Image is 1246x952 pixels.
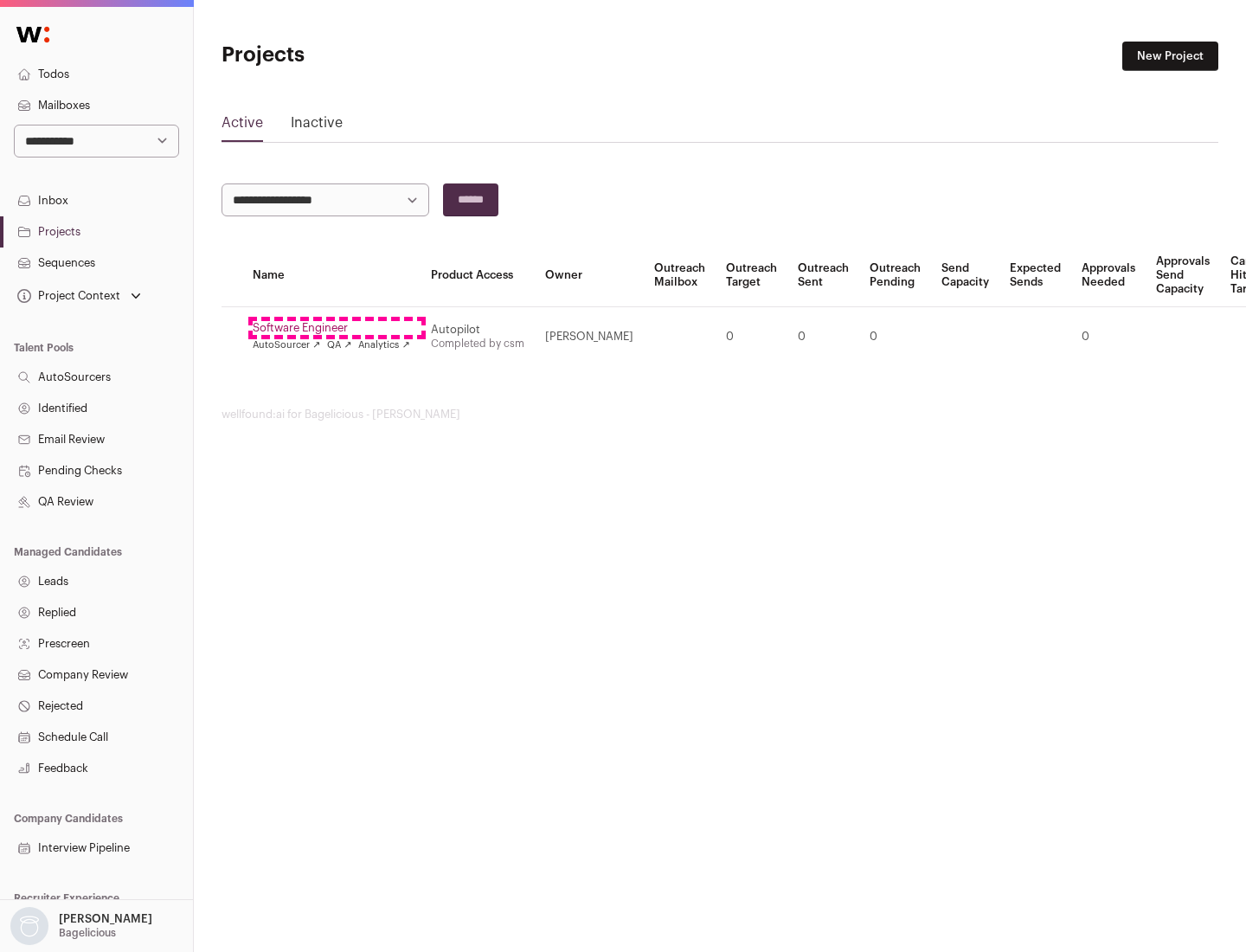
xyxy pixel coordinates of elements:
[14,284,145,308] button: Open dropdown
[999,244,1071,307] th: Expected Sends
[327,338,351,352] a: QA ↗
[59,926,116,940] p: Bagelicious
[859,307,931,367] td: 0
[358,338,409,352] a: Analytics ↗
[7,907,156,945] button: Open dropdown
[535,244,644,307] th: Owner
[242,244,421,307] th: Name
[10,907,48,945] img: nopic.png
[421,244,535,307] th: Product Access
[59,912,152,926] p: [PERSON_NAME]
[535,307,644,367] td: [PERSON_NAME]
[222,42,554,69] h1: Projects
[222,113,263,140] a: Active
[1071,307,1146,367] td: 0
[644,244,716,307] th: Outreach Mailbox
[787,244,859,307] th: Outreach Sent
[253,321,410,335] a: Software Engineer
[291,113,343,140] a: Inactive
[253,338,320,352] a: AutoSourcer ↗
[14,289,120,303] div: Project Context
[716,307,787,367] td: 0
[716,244,787,307] th: Outreach Target
[1071,244,1146,307] th: Approvals Needed
[222,408,1218,421] footer: wellfound:ai for Bagelicious - [PERSON_NAME]
[787,307,859,367] td: 0
[7,17,59,52] img: Wellfound
[859,244,931,307] th: Outreach Pending
[431,338,524,349] a: Completed by csm
[1146,244,1220,307] th: Approvals Send Capacity
[931,244,999,307] th: Send Capacity
[1122,42,1218,71] a: New Project
[431,323,524,337] div: Autopilot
